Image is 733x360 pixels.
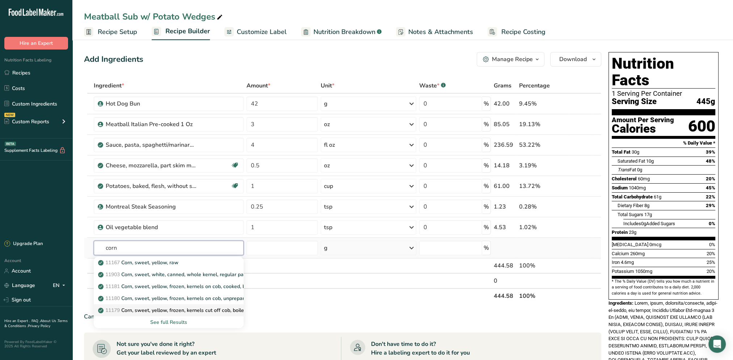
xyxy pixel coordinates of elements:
[94,269,244,280] a: 11903Corn, sweet, white, canned, whole kernel, regular pack, solids and liquids
[649,242,661,247] span: 0mcg
[313,27,375,37] span: Nutrition Breakdown
[324,161,330,170] div: oz
[707,251,715,256] span: 20%
[646,158,654,164] span: 10g
[688,117,715,136] div: 600
[550,52,601,67] button: Download
[98,27,137,37] span: Recipe Setup
[612,55,715,89] h1: Nutrition Facts
[494,202,517,211] div: 1.23
[94,292,244,304] a: 11180Corn, sweet, yellow, frozen, kernels on cob, unprepared
[84,10,224,23] div: Meatball Sub w/ Potato Wedges
[84,312,601,321] div: Can't find your ingredient?
[519,261,567,270] div: 100%
[618,167,636,172] span: Fat
[94,280,244,292] a: 11181Corn, sweet, yellow, frozen, kernels on cob, cooked, boiled, drained, without salt
[494,161,517,170] div: 14.18
[4,118,49,125] div: Custom Reports
[707,260,715,265] span: 25%
[618,212,643,217] span: Total Sugars
[100,318,238,326] div: See full Results
[644,212,652,217] span: 17g
[4,318,30,323] a: Hire an Expert .
[4,37,68,50] button: Hire an Expert
[94,304,244,316] a: 11179Corn, sweet, yellow, frozen, kernels cut off cob, boiled, drained, without salt
[106,161,196,170] div: Cheese, mozzarella, part skim milk
[637,167,642,172] span: 0g
[321,81,334,90] span: Unit
[494,277,517,285] div: 0
[494,141,517,149] div: 236.59
[612,251,629,256] span: Calcium
[612,90,715,97] div: 1 Serving Per Container
[324,141,335,149] div: fl oz
[224,24,287,40] a: Customize Label
[644,203,649,208] span: 8g
[494,223,517,232] div: 4.53
[4,279,35,292] a: Language
[706,149,715,155] span: 39%
[519,141,567,149] div: 53.22%
[117,340,216,357] div: Not sure you've done it right? Get your label reviewed by an expert
[612,124,674,134] div: Calories
[612,149,631,155] span: Total Fat
[696,97,715,106] span: 445g
[84,53,143,65] div: Add Ingredients
[40,318,58,323] a: About Us .
[92,288,492,303] th: Net Totals
[519,202,567,211] div: 0.28%
[612,269,634,274] span: Potassium
[618,167,629,172] i: Trans
[324,182,333,190] div: cup
[519,81,550,90] span: Percentage
[612,139,715,147] section: % Daily Value *
[707,269,715,274] span: 20%
[494,182,517,190] div: 61.00
[706,194,715,200] span: 22%
[629,230,636,235] span: 23g
[608,300,633,306] span: Ingredients:
[519,182,567,190] div: 13.72%
[632,149,639,155] span: 30g
[494,120,517,129] div: 85.05
[94,316,244,328] div: See full Results
[396,24,473,40] a: Notes & Attachments
[53,281,68,290] div: EN
[408,27,473,37] span: Notes & Attachments
[706,176,715,181] span: 20%
[623,221,675,226] span: Includes Added Sugars
[5,142,16,146] div: BETA
[324,99,328,108] div: g
[612,117,674,124] div: Amount Per Serving
[618,158,645,164] span: Saturated Fat
[105,295,120,302] span: 11180
[519,161,567,170] div: 3.19%
[100,259,178,266] p: Corn, sweet, yellow, raw
[708,335,726,353] div: Open Intercom Messenger
[709,221,715,226] span: 0%
[612,176,637,181] span: Cholesterol
[4,113,15,117] div: NEW
[612,97,657,106] span: Serving Size
[94,241,244,255] input: Add Ingredient
[492,55,533,64] div: Manage Recipe
[100,307,297,314] p: Corn, sweet, yellow, frozen, kernels cut off cob, boiled, drained, without salt
[94,81,124,90] span: Ingredient
[612,230,628,235] span: Protein
[419,81,446,90] div: Waste
[100,283,307,290] p: Corn, sweet, yellow, frozen, kernels on cob, cooked, boiled, drained, without salt
[106,99,196,108] div: Hot Dog Bun
[519,120,567,129] div: 19.13%
[612,185,628,190] span: Sodium
[106,141,196,149] div: Sauce, pasta, spaghetti/marinara, ready-to-serve, low sodium
[519,99,567,108] div: 9.45%
[629,185,646,190] span: 1040mg
[247,81,270,90] span: Amount
[488,24,545,40] a: Recipe Costing
[638,176,650,181] span: 60mg
[612,279,715,296] section: * The % Daily Value (DV) tells you how much a nutrient in a serving of food contributes to a dail...
[618,203,643,208] span: Dietary Fiber
[501,27,545,37] span: Recipe Costing
[635,269,652,274] span: 1050mg
[237,27,287,37] span: Customize Label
